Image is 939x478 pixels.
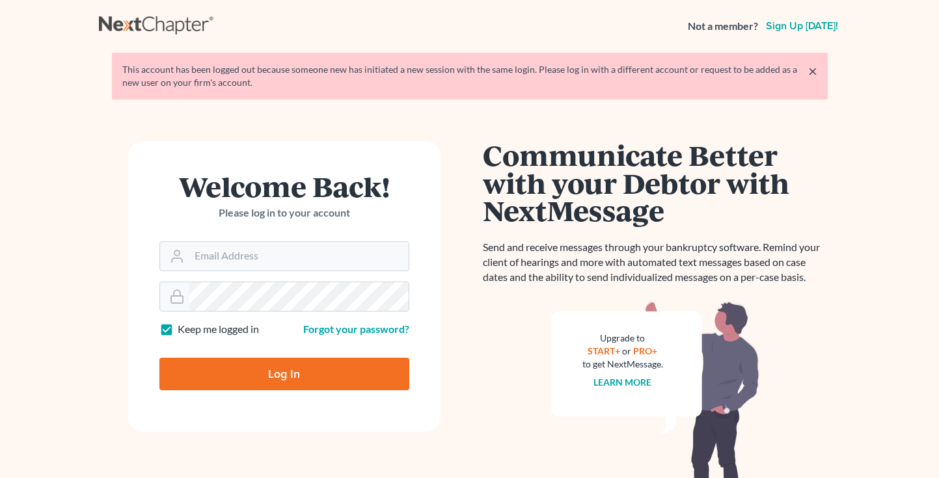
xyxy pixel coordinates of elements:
[593,377,651,388] a: Learn more
[159,172,409,200] h1: Welcome Back!
[633,345,657,356] a: PRO+
[622,345,631,356] span: or
[688,19,758,34] strong: Not a member?
[582,332,663,345] div: Upgrade to
[189,242,409,271] input: Email Address
[178,322,259,337] label: Keep me logged in
[588,345,620,356] a: START+
[763,21,841,31] a: Sign up [DATE]!
[808,63,817,79] a: ×
[159,358,409,390] input: Log In
[159,206,409,220] p: Please log in to your account
[483,141,828,224] h1: Communicate Better with your Debtor with NextMessage
[582,358,663,371] div: to get NextMessage.
[483,240,828,285] p: Send and receive messages through your bankruptcy software. Remind your client of hearings and mo...
[303,323,409,335] a: Forgot your password?
[122,63,817,89] div: This account has been logged out because someone new has initiated a new session with the same lo...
